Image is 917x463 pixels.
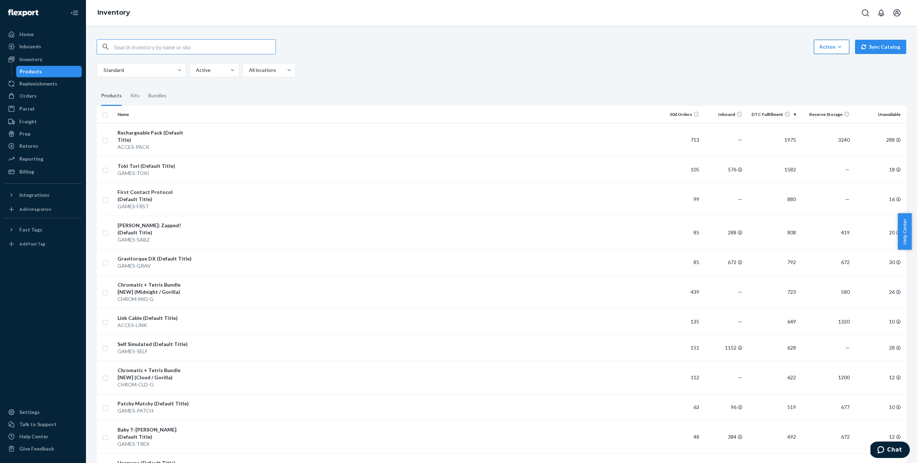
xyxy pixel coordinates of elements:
[117,407,192,414] div: GAMES-PATCH
[799,275,853,308] td: 580
[799,394,853,420] td: 677
[745,216,799,249] td: 808
[248,67,249,74] input: All locations
[130,86,140,106] div: Kits
[745,123,799,156] td: 1975
[8,9,38,16] img: Flexport logo
[4,54,82,65] a: Inventory
[117,296,192,303] div: CHROM-MID-G
[853,249,906,275] td: 30
[19,241,45,247] div: Add Fast Tag
[114,40,275,54] input: Search inventory by name or sku
[4,103,82,114] a: Parcel
[659,308,702,335] td: 135
[4,419,82,430] button: Talk to Support
[738,289,742,295] span: —
[855,40,906,54] button: Sync Catalog
[702,335,745,361] td: 1152
[702,106,745,123] th: Inbound
[702,394,745,420] td: 96
[117,129,192,143] div: Rechargeable Pack (Default Title)
[853,361,906,394] td: 12
[799,249,853,275] td: 672
[853,123,906,156] td: 288
[853,106,906,123] th: Unavailable
[101,86,122,106] div: Products
[117,315,192,322] div: Link Cable (Default Title)
[4,431,82,442] a: Help Center
[19,43,41,50] div: Inbounds
[745,394,799,420] td: 519
[890,6,904,20] button: Open account menu
[659,106,702,123] th: 30d Orders
[853,420,906,453] td: 12
[702,420,745,453] td: 384
[853,335,906,361] td: 28
[853,275,906,308] td: 26
[738,318,742,325] span: —
[19,409,40,416] div: Settings
[117,143,192,151] div: ACCES-PACK
[853,156,906,182] td: 18
[745,308,799,335] td: 649
[659,156,702,182] td: 105
[117,222,192,236] div: [PERSON_NAME]: Zapped! (Default Title)
[874,6,888,20] button: Open notifications
[20,68,42,75] div: Products
[16,66,82,77] a: Products
[4,189,82,201] button: Integrations
[799,216,853,249] td: 419
[745,361,799,394] td: 622
[659,420,702,453] td: 48
[19,226,42,233] div: Fast Tags
[19,105,34,112] div: Parcel
[4,204,82,215] a: Add Integration
[67,6,82,20] button: Close Navigation
[19,168,34,175] div: Billing
[19,206,51,212] div: Add Integration
[19,92,37,99] div: Orders
[117,203,192,210] div: GAMES-FRST
[19,142,38,150] div: Returns
[745,249,799,275] td: 792
[4,128,82,140] a: Prep
[117,262,192,269] div: GAMES-GRAV
[659,361,702,394] td: 112
[819,43,844,50] div: Action
[738,196,742,202] span: —
[117,236,192,243] div: GAMES-SABZ
[745,275,799,308] td: 723
[799,361,853,394] td: 1200
[4,41,82,52] a: Inbounds
[4,224,82,235] button: Fast Tags
[4,29,82,40] a: Home
[4,90,82,102] a: Orders
[117,400,192,407] div: Patchy Matchy (Default Title)
[702,216,745,249] td: 288
[117,367,192,381] div: Chromatic + Tetris Bundle [NEW] (Cloud / Gorilla)
[745,335,799,361] td: 628
[117,348,192,355] div: GAMES-SELF
[814,40,849,54] button: Action
[702,156,745,182] td: 576
[19,56,42,63] div: Inventory
[799,420,853,453] td: 672
[799,123,853,156] td: 3240
[117,162,192,170] div: Toki Tori (Default Title)
[745,156,799,182] td: 1582
[659,394,702,420] td: 63
[659,123,702,156] td: 713
[745,106,799,123] th: DTC Fulfillment
[738,374,742,380] span: —
[853,182,906,216] td: 16
[19,31,34,38] div: Home
[898,213,912,250] button: Help Center
[117,255,192,262] div: Gravitorque DX (Default Title)
[659,249,702,275] td: 85
[19,118,37,125] div: Freight
[117,381,192,388] div: CHROM-CLD-G
[19,445,54,452] div: Give Feedback
[117,322,192,329] div: ACCES-LINK
[870,442,910,459] iframe: Opens a widget where you can chat to one of our agents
